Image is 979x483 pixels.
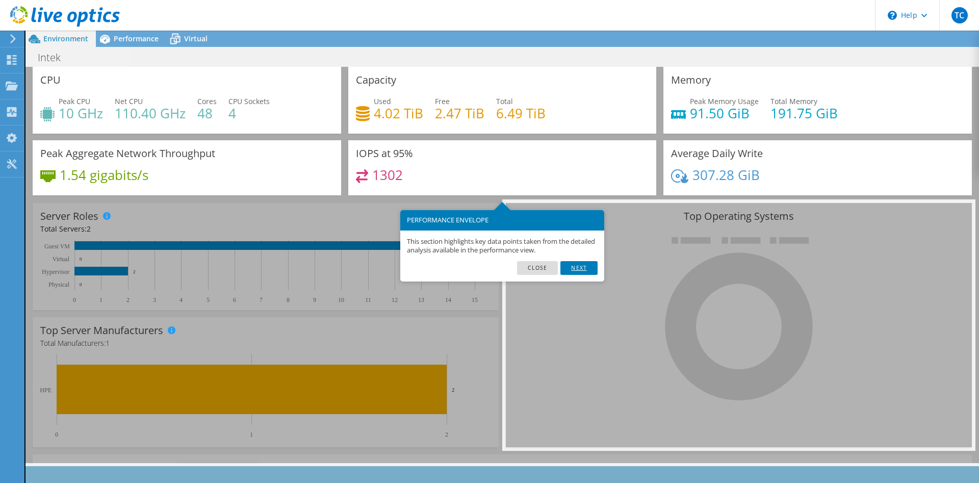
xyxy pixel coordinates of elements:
[407,237,598,255] p: This section highlights key data points taken from the detailed analysis available in the perform...
[43,34,88,43] span: Environment
[888,11,897,20] svg: \n
[560,261,597,274] a: Next
[184,34,208,43] span: Virtual
[114,34,159,43] span: Performance
[33,52,76,63] h1: Intek
[517,261,558,274] a: Close
[407,217,598,223] h3: PERFORMANCE ENVELOPE
[178,463,258,475] span: IOPS
[951,7,968,23] span: TC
